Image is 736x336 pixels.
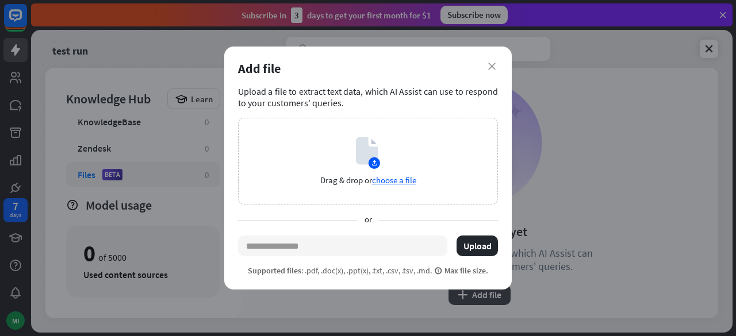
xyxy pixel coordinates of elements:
p: : .pdf, .doc(x), .ppt(x), .txt, .csv, .tsv, .md. [248,265,488,276]
button: Upload [457,235,498,256]
span: choose a file [372,175,416,186]
span: Max file size. [434,265,488,276]
p: Drag & drop or [320,175,416,186]
span: or [358,214,379,226]
i: close [488,63,496,70]
button: Open LiveChat chat widget [9,5,44,39]
div: Add file [238,60,498,76]
span: Supported files [248,265,301,276]
div: Upload a file to extract text data, which AI Assist can use to respond to your customers' queries. [238,86,498,109]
